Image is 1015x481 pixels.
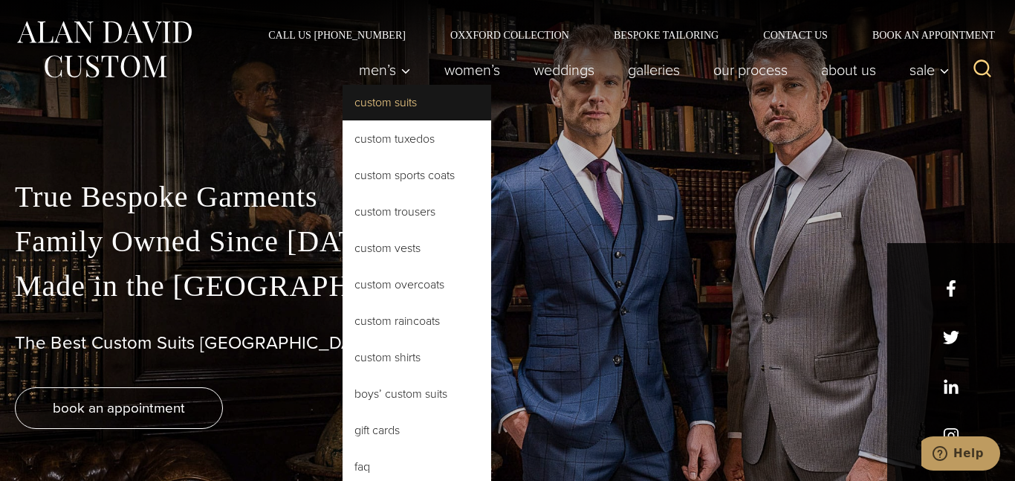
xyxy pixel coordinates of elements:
a: weddings [517,55,612,85]
a: Bespoke Tailoring [591,30,741,40]
img: Alan David Custom [15,16,193,83]
a: Custom Suits [343,85,491,120]
a: Custom Trousers [343,194,491,230]
button: Child menu of Men’s [343,55,428,85]
a: About Us [805,55,893,85]
a: Galleries [612,55,697,85]
iframe: Opens a widget where you can chat to one of our agents [921,436,1000,474]
a: Custom Overcoats [343,267,491,303]
a: Call Us [PHONE_NUMBER] [246,30,428,40]
nav: Secondary Navigation [246,30,1000,40]
a: Custom Raincoats [343,303,491,339]
a: Women’s [428,55,517,85]
p: True Bespoke Garments Family Owned Since [DATE] Made in the [GEOGRAPHIC_DATA] [15,175,1000,309]
button: Sale sub menu toggle [893,55,958,85]
a: Custom Shirts [343,340,491,375]
a: Custom Vests [343,230,491,266]
a: Book an Appointment [850,30,1000,40]
a: Custom Tuxedos [343,121,491,157]
nav: Primary Navigation [343,55,958,85]
a: Contact Us [741,30,850,40]
span: book an appointment [53,397,185,419]
a: book an appointment [15,387,223,429]
a: Our Process [697,55,805,85]
a: Boys’ Custom Suits [343,376,491,412]
a: Custom Sports Coats [343,158,491,193]
button: View Search Form [964,52,1000,88]
a: Gift Cards [343,413,491,448]
h1: The Best Custom Suits [GEOGRAPHIC_DATA] Has to Offer [15,332,1000,354]
a: Oxxford Collection [428,30,591,40]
